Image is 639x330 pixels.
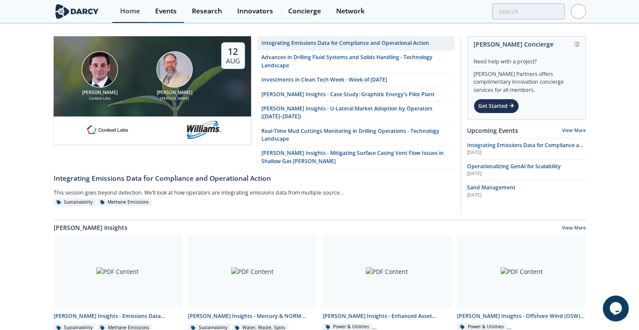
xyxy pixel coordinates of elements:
[257,50,455,73] a: Advances in Drilling Fluid Systems and Solids Handling - Technology Landscape
[54,4,101,19] img: logo-wide.svg
[187,121,221,139] img: williams.com.png
[97,198,152,206] div: Methane Emissions
[257,88,455,102] a: [PERSON_NAME] Insights - Case Study: Graphitic Energy's Pilot Plant
[54,312,182,320] div: [PERSON_NAME] Insights - Emissions Data Integration
[54,173,455,184] div: Integrating Emissions Data for Compliance and Operational Action
[467,184,515,191] span: Sand Management
[474,99,519,113] div: Get Started
[192,8,222,15] div: Research
[82,51,118,88] img: Nathan Brawn
[288,8,321,15] div: Concierge
[467,192,586,199] div: [DATE]
[188,312,317,320] div: [PERSON_NAME] Insights - Mercury & NORM Detection and [MEDICAL_DATA]
[257,73,455,87] a: Investments in Clean Tech Week - Week of [DATE]
[323,312,451,320] div: [PERSON_NAME] Insights - Enhanced Asset Management (O&M) for Onshore Wind Farms
[237,8,273,15] div: Innovators
[155,8,177,15] div: Events
[261,39,429,47] div: Integrating Emissions Data for Compliance and Operational Action
[66,96,134,101] div: Context Labs
[474,66,579,94] div: [PERSON_NAME] Partners offers complimentary innovation concierge services for all members.
[562,127,586,133] a: View More
[492,3,565,19] input: Advanced Search
[257,146,455,169] a: [PERSON_NAME] Insights - Mitigating Surface Casing Vent Flow Issues in Shallow Gas [PERSON_NAME]
[467,126,518,135] a: Upcoming Events
[54,198,96,206] div: Sustainability
[474,52,579,66] div: Need help with a project?
[575,42,579,47] img: information.svg
[457,312,586,320] div: [PERSON_NAME] Insights - Offshore Wind (OSW) and Networks
[467,184,586,198] a: Sand Management [DATE]
[54,223,127,232] a: [PERSON_NAME] Insights
[467,141,586,156] a: Integrating Emissions Data for Compliance and Operational Action [DATE]
[54,169,455,183] a: Integrating Emissions Data for Compliance and Operational Action
[156,51,193,88] img: Mark Gebbia
[140,96,209,101] div: [PERSON_NAME]
[120,8,140,15] div: Home
[603,295,630,321] iframe: chat widget
[257,36,455,50] a: Integrating Emissions Data for Compliance and Operational Action
[467,163,586,177] a: Operationalizing GenAI for Scalability [DATE]
[54,186,344,198] div: This session goes beyond detection. We’ll look at how operators are integrating emissions data fr...
[54,36,251,169] a: Nathan Brawn [PERSON_NAME] Context Labs Mark Gebbia [PERSON_NAME] [PERSON_NAME] 12 Aug
[226,46,240,57] div: 12
[467,170,586,177] div: [DATE]
[257,102,455,124] a: [PERSON_NAME] Insights - U-Lateral Market Adoption by Operators ([DATE]–[DATE])
[83,121,132,139] img: 1682076415445-contextlabs.png
[467,163,561,170] span: Operationalizing GenAI for Scalability
[562,225,586,233] a: View More
[467,149,586,156] div: [DATE]
[257,124,455,147] a: Real-Time Mud Cuttings Monitoring in Drilling Operations - Technology Landscape
[336,8,365,15] div: Network
[467,141,586,157] span: Integrating Emissions Data for Compliance and Operational Action
[66,89,134,96] div: [PERSON_NAME]
[226,57,240,66] div: Aug
[474,37,579,52] div: [PERSON_NAME] Concierge
[140,89,209,96] div: [PERSON_NAME]
[571,4,586,19] img: Profile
